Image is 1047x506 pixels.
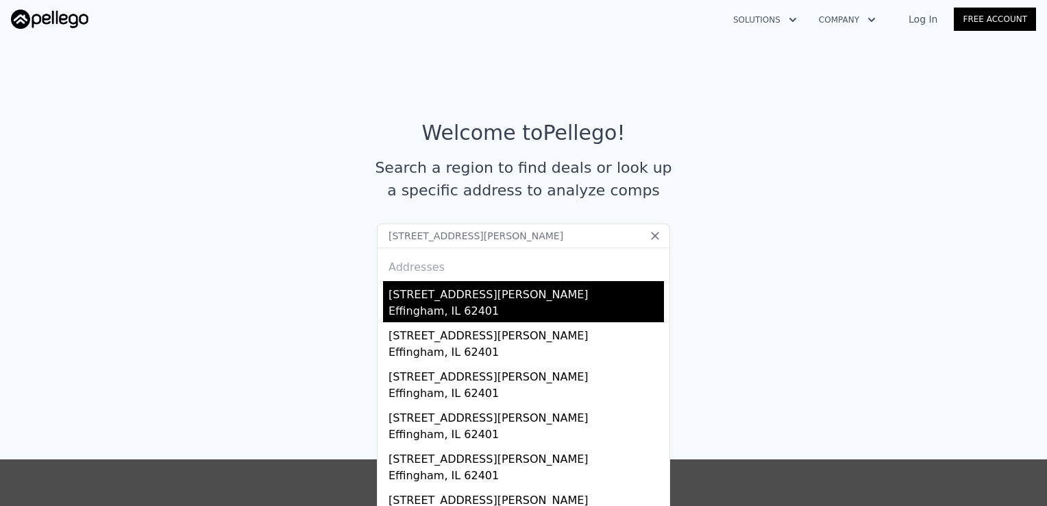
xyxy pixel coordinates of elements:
img: Pellego [11,10,88,29]
button: Solutions [722,8,808,32]
div: Addresses [383,248,664,281]
div: Effingham, IL 62401 [389,344,664,363]
div: Search a region to find deals or look up a specific address to analyze comps [370,156,677,202]
input: Search an address or region... [377,224,670,248]
button: Company [808,8,887,32]
div: [STREET_ADDRESS][PERSON_NAME] [389,446,664,468]
div: Effingham, IL 62401 [389,468,664,487]
div: Effingham, IL 62401 [389,385,664,405]
div: Effingham, IL 62401 [389,426,664,446]
div: Welcome to Pellego ! [422,121,626,145]
a: Log In [892,12,954,26]
div: [STREET_ADDRESS][PERSON_NAME] [389,322,664,344]
div: Effingham, IL 62401 [389,303,664,322]
div: [STREET_ADDRESS][PERSON_NAME] [389,281,664,303]
div: [STREET_ADDRESS][PERSON_NAME] [389,405,664,426]
a: Free Account [954,8,1036,31]
div: [STREET_ADDRESS][PERSON_NAME] [389,363,664,385]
